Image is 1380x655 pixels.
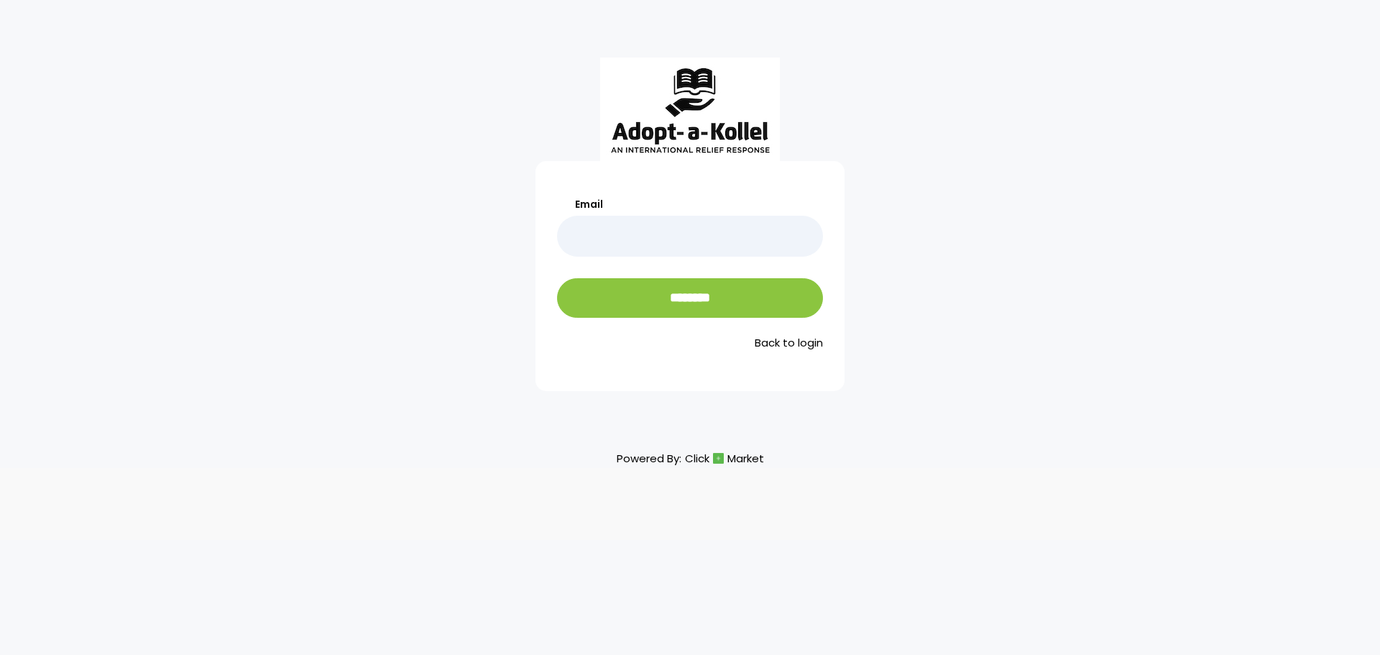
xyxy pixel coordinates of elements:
[713,453,724,464] img: cm_icon.png
[557,197,823,212] label: Email
[685,449,764,468] a: ClickMarket
[617,449,764,468] p: Powered By:
[557,335,823,352] a: Back to login
[600,58,780,161] img: aak_logo_sm.jpeg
